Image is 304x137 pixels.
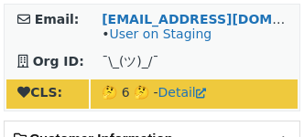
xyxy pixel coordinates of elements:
[109,26,212,41] a: User on Staging
[35,12,80,26] strong: Email:
[33,54,84,68] strong: Org ID:
[102,26,212,41] span: •
[17,85,62,100] strong: CLS:
[158,85,206,100] a: Detail
[102,54,158,68] span: ¯\_(ツ)_/¯
[91,79,298,109] td: 🤔 6 🤔 -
